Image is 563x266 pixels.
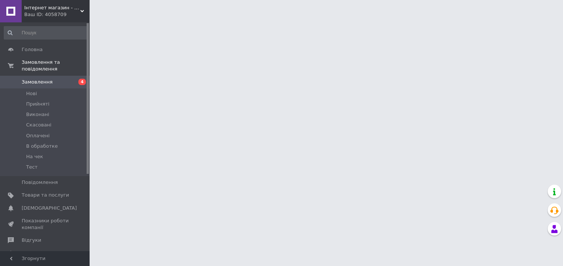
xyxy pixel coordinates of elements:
span: Повідомлення [22,179,58,186]
span: Інтернет магазин - VVmats.com.ua [24,4,80,11]
span: Нові [26,90,37,97]
span: Виконані [26,111,49,118]
span: На чек [26,153,43,160]
input: Пошук [4,26,88,40]
span: Головна [22,46,43,53]
span: Відгуки [22,237,41,244]
div: Ваш ID: 4058709 [24,11,90,18]
span: Скасовані [26,122,52,128]
span: 4 [78,79,86,85]
span: Оплачені [26,132,50,139]
span: Тест [26,164,38,170]
span: Прийняті [26,101,49,107]
span: В обработке [26,143,58,150]
span: Покупці [22,250,42,256]
span: Замовлення та повідомлення [22,59,90,72]
span: Показники роботи компанії [22,218,69,231]
span: Товари та послуги [22,192,69,198]
span: Замовлення [22,79,53,85]
span: [DEMOGRAPHIC_DATA] [22,205,77,212]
